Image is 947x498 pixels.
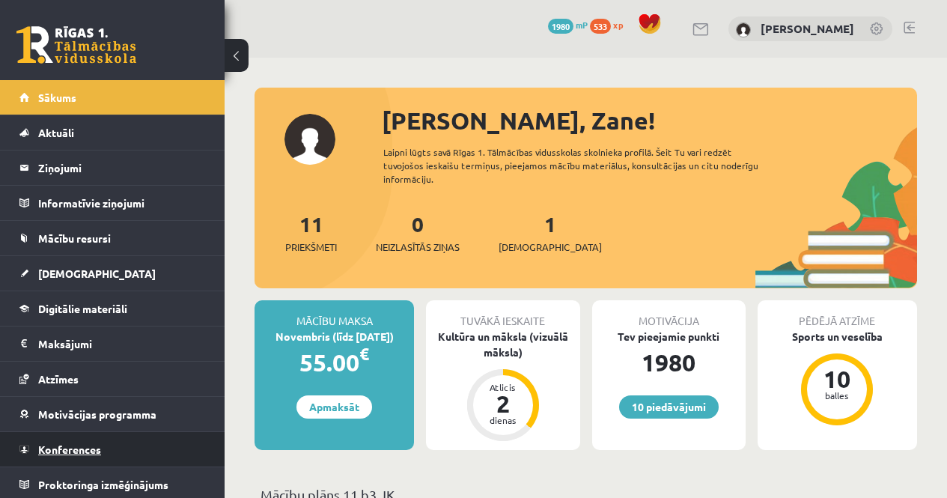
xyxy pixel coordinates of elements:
a: 10 piedāvājumi [619,395,719,419]
div: Novembris (līdz [DATE]) [255,329,414,344]
div: Atlicis [481,383,526,392]
span: Aktuāli [38,126,74,139]
legend: Maksājumi [38,327,206,361]
legend: Ziņojumi [38,151,206,185]
div: 2 [481,392,526,416]
span: mP [576,19,588,31]
a: Konferences [19,432,206,467]
div: 1980 [592,344,746,380]
a: 11Priekšmeti [285,210,337,255]
a: 0Neizlasītās ziņas [376,210,460,255]
span: € [359,343,369,365]
div: Tev pieejamie punkti [592,329,746,344]
a: Apmaksāt [296,395,372,419]
div: Mācību maksa [255,300,414,329]
span: Atzīmes [38,372,79,386]
div: Pēdējā atzīme [758,300,917,329]
div: Kultūra un māksla (vizuālā māksla) [426,329,579,360]
span: xp [613,19,623,31]
div: 10 [814,367,859,391]
span: [DEMOGRAPHIC_DATA] [499,240,602,255]
span: Priekšmeti [285,240,337,255]
span: 1980 [548,19,573,34]
a: Sports un veselība 10 balles [758,329,917,428]
a: Maksājumi [19,327,206,361]
span: Motivācijas programma [38,407,156,421]
div: Sports un veselība [758,329,917,344]
span: Konferences [38,443,101,456]
a: Atzīmes [19,362,206,396]
a: Mācību resursi [19,221,206,255]
div: 55.00 [255,344,414,380]
div: Tuvākā ieskaite [426,300,579,329]
a: Ziņojumi [19,151,206,185]
span: Neizlasītās ziņas [376,240,460,255]
a: Digitālie materiāli [19,291,206,326]
a: Informatīvie ziņojumi [19,186,206,220]
div: Motivācija [592,300,746,329]
span: Sākums [38,91,76,104]
div: balles [814,391,859,400]
a: [PERSON_NAME] [761,21,854,36]
a: Motivācijas programma [19,397,206,431]
span: 533 [590,19,611,34]
a: 1980 mP [548,19,588,31]
a: 1[DEMOGRAPHIC_DATA] [499,210,602,255]
a: Sākums [19,80,206,115]
div: dienas [481,416,526,425]
span: Digitālie materiāli [38,302,127,315]
a: Kultūra un māksla (vizuālā māksla) Atlicis 2 dienas [426,329,579,443]
div: [PERSON_NAME], Zane! [382,103,917,139]
span: Proktoringa izmēģinājums [38,478,168,491]
a: Aktuāli [19,115,206,150]
img: Zane Sukse [736,22,751,37]
a: 533 xp [590,19,630,31]
a: Rīgas 1. Tālmācības vidusskola [16,26,136,64]
legend: Informatīvie ziņojumi [38,186,206,220]
div: Laipni lūgts savā Rīgas 1. Tālmācības vidusskolas skolnieka profilā. Šeit Tu vari redzēt tuvojošo... [383,145,781,186]
span: Mācību resursi [38,231,111,245]
a: [DEMOGRAPHIC_DATA] [19,256,206,291]
span: [DEMOGRAPHIC_DATA] [38,267,156,280]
